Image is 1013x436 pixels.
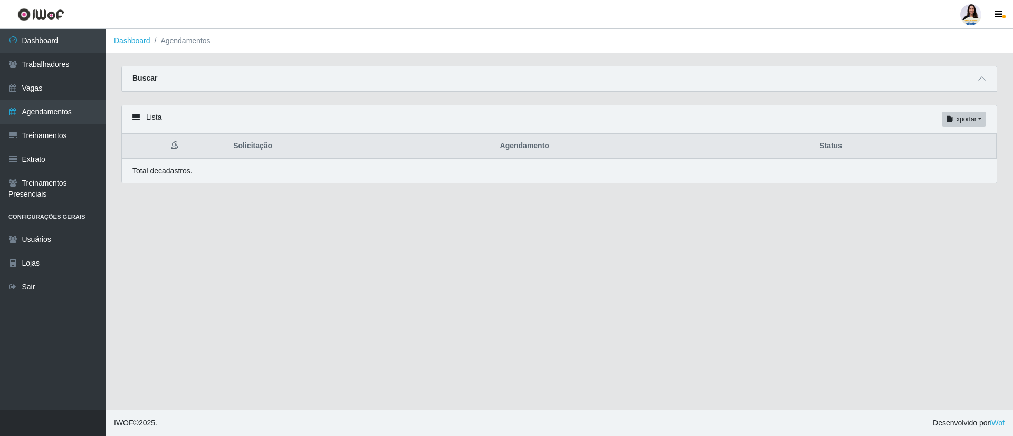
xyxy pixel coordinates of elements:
[132,166,193,177] p: Total de cadastros.
[813,134,996,159] th: Status
[494,134,814,159] th: Agendamento
[114,36,150,45] a: Dashboard
[122,105,997,133] div: Lista
[227,134,493,159] th: Solicitação
[114,418,157,429] span: © 2025 .
[942,112,986,127] button: Exportar
[990,419,1005,427] a: iWof
[132,74,157,82] strong: Buscar
[933,418,1005,429] span: Desenvolvido por
[106,29,1013,53] nav: breadcrumb
[17,8,64,21] img: CoreUI Logo
[150,35,211,46] li: Agendamentos
[114,419,133,427] span: IWOF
